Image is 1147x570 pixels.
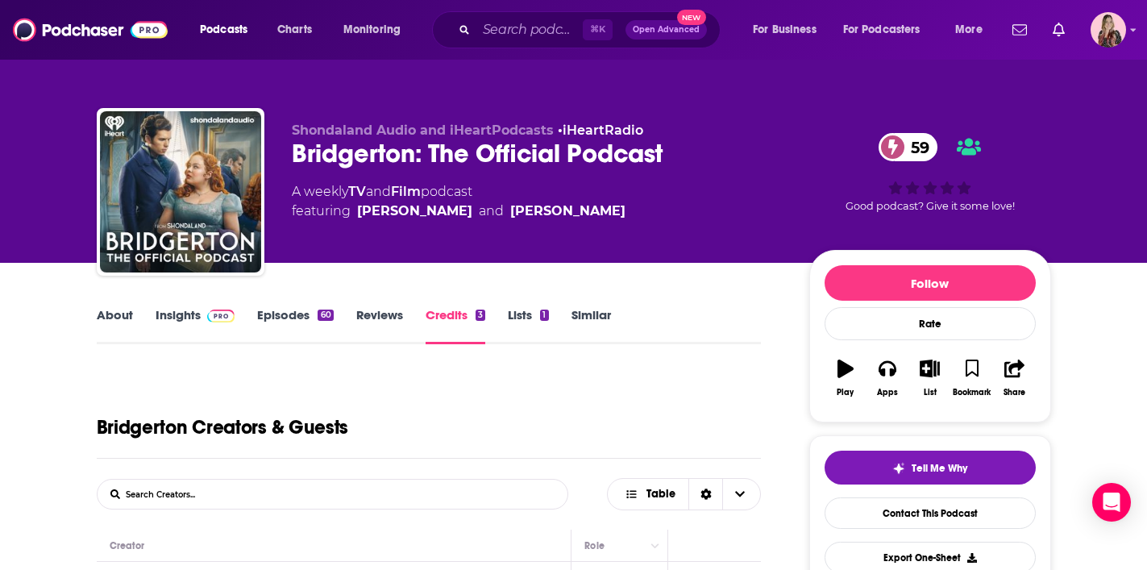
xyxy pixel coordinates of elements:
span: • [558,123,643,138]
span: 59 [895,133,937,161]
img: Podchaser - Follow, Share and Rate Podcasts [13,15,168,45]
a: Reviews [356,307,403,344]
button: open menu [332,17,422,43]
a: Annabelle Hood [510,202,625,221]
span: Monitoring [343,19,401,41]
button: open menu [189,17,268,43]
a: Charts [267,17,322,43]
div: Creator [110,536,145,555]
span: and [479,202,504,221]
span: Podcasts [200,19,247,41]
span: For Business [753,19,817,41]
a: Contact This Podcast [825,497,1036,529]
a: iHeartRadio [563,123,643,138]
a: Episodes60 [257,307,333,344]
button: Apps [866,349,908,407]
div: Sort Direction [688,479,722,510]
img: Podchaser Pro [207,310,235,322]
span: New [677,10,706,25]
input: Search podcasts, credits, & more... [476,17,583,43]
span: ⌘ K [583,19,613,40]
button: Open AdvancedNew [625,20,707,40]
div: 1 [540,310,548,321]
button: open menu [833,17,944,43]
span: Logged in as ericabrady [1091,12,1126,48]
span: Open Advanced [633,26,700,34]
div: Rate [825,307,1036,340]
span: Tell Me Why [912,462,967,475]
a: TV [348,184,366,199]
h1: Bridgerton Creators & Guests [97,415,349,439]
span: Table [646,489,675,500]
button: Bookmark [951,349,993,407]
span: and [366,184,391,199]
div: 60 [318,310,333,321]
a: Similar [571,307,611,344]
button: open menu [742,17,837,43]
a: Credits3 [426,307,485,344]
div: Play [837,388,854,397]
span: More [955,19,983,41]
div: List [924,388,937,397]
button: tell me why sparkleTell Me Why [825,451,1036,485]
span: For Podcasters [843,19,921,41]
button: Show profile menu [1091,12,1126,48]
div: Search podcasts, credits, & more... [447,11,736,48]
button: List [908,349,950,407]
span: Shondaland Audio and iHeartPodcasts [292,123,554,138]
button: Share [993,349,1035,407]
button: Choose View [607,478,762,510]
div: 3 [476,310,485,321]
a: Film [391,184,421,199]
img: tell me why sparkle [892,462,905,475]
img: User Profile [1091,12,1126,48]
div: Open Intercom Messenger [1092,483,1131,522]
button: Column Actions [645,536,664,555]
div: 59Good podcast? Give it some love! [809,123,1051,223]
button: Follow [825,265,1036,301]
span: Charts [277,19,312,41]
button: open menu [944,17,1003,43]
div: A weekly podcast [292,182,625,221]
a: InsightsPodchaser Pro [156,307,235,344]
button: Play [825,349,866,407]
span: Good podcast? Give it some love! [846,200,1015,212]
a: 59 [879,133,937,161]
a: Show notifications dropdown [1046,16,1071,44]
a: Show notifications dropdown [1006,16,1033,44]
a: Gabrielle Collins [357,202,472,221]
a: Lists1 [508,307,548,344]
div: Role [584,536,607,555]
img: Bridgerton: The Official Podcast [100,111,261,273]
div: Share [1004,388,1025,397]
div: Bookmark [953,388,991,397]
a: About [97,307,133,344]
div: Apps [877,388,898,397]
span: featuring [292,202,625,221]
